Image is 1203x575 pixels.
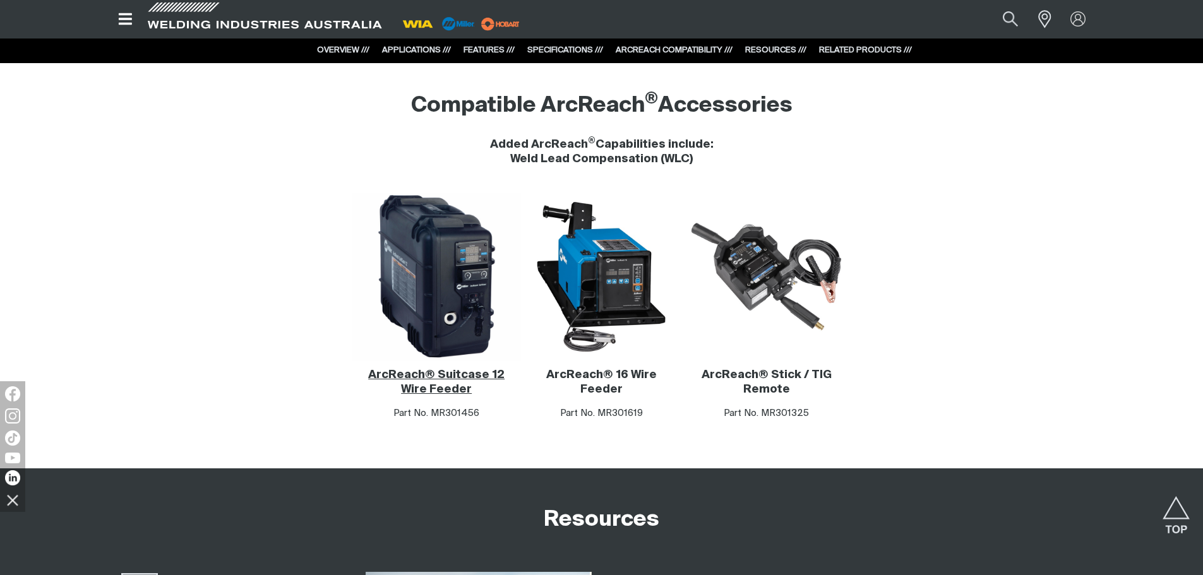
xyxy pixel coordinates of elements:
a: ArcReach® 16 Wire Feeder [546,369,657,395]
a: OVERVIEW /// [317,46,369,54]
img: TikTok [5,430,20,446]
p: Part No. MR301619 [525,406,678,421]
button: Scroll to top [1162,496,1190,525]
img: Instagram [5,408,20,424]
img: ArcReach Suitcase 12 Wire Feeder [352,193,520,360]
img: ArcReach 16 Wire Feeder [525,201,678,353]
a: ArcReach® Suitcase 12 Wire Feeder [368,369,505,395]
a: APPLICATIONS /// [382,46,451,54]
a: FEATURES /// [464,46,515,54]
a: ArcReach Suitcase 12 Wire Feeder [361,201,513,353]
a: ArcReach® Stick / TIG Remote [702,369,832,395]
img: hide socials [2,489,23,511]
input: Product name or item number... [973,5,1031,33]
sup: ® [645,91,658,107]
img: miller [477,15,524,33]
button: Search products [989,5,1032,33]
h4: Added ArcReach Capabilities include: Weld Lead Compensation (WLC) [107,138,1097,167]
sup: ® [588,137,596,145]
a: SPECIFICATIONS /// [527,46,603,54]
a: miller [477,19,524,28]
a: RELATED PRODUCTS /// [819,46,912,54]
p: Part No. MR301325 [690,406,842,421]
img: YouTube [5,453,20,463]
img: Facebook [5,386,20,401]
h2: Resources [544,506,659,534]
img: ArcReach Stick / TIG Remote [690,201,842,353]
a: ARCREACH COMPATIBILITY /// [616,46,733,54]
p: Part No. MR301456 [361,406,513,421]
img: LinkedIn [5,470,20,485]
h2: Compatible ArcReach Accessories [107,92,1097,120]
a: RESOURCES /// [745,46,806,54]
